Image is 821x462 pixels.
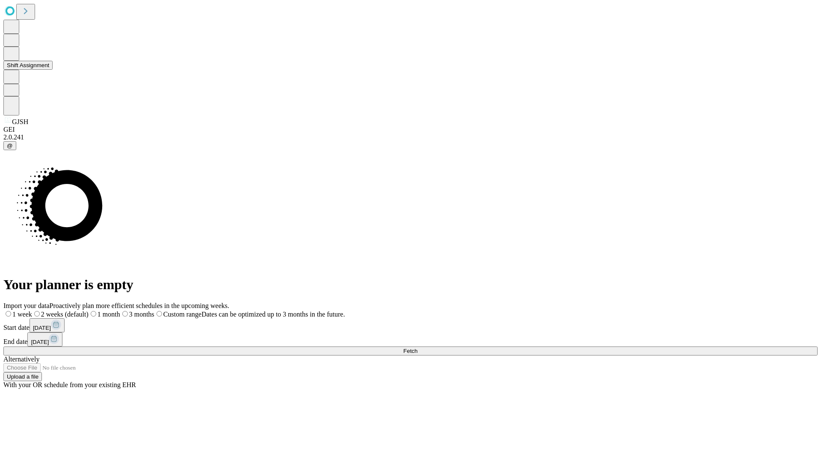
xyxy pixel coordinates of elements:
[3,381,136,388] span: With your OR schedule from your existing EHR
[403,348,417,354] span: Fetch
[157,311,162,317] input: Custom rangeDates can be optimized up to 3 months in the future.
[201,311,345,318] span: Dates can be optimized up to 3 months in the future.
[3,355,39,363] span: Alternatively
[50,302,229,309] span: Proactively plan more efficient schedules in the upcoming weeks.
[27,332,62,346] button: [DATE]
[6,311,11,317] input: 1 week
[34,311,40,317] input: 2 weeks (default)
[3,372,42,381] button: Upload a file
[33,325,51,331] span: [DATE]
[91,311,96,317] input: 1 month
[3,277,818,293] h1: Your planner is empty
[12,311,32,318] span: 1 week
[3,126,818,133] div: GEI
[3,318,818,332] div: Start date
[41,311,89,318] span: 2 weeks (default)
[30,318,65,332] button: [DATE]
[3,346,818,355] button: Fetch
[12,118,28,125] span: GJSH
[129,311,154,318] span: 3 months
[7,142,13,149] span: @
[97,311,120,318] span: 1 month
[3,332,818,346] div: End date
[3,302,50,309] span: Import your data
[3,133,818,141] div: 2.0.241
[122,311,128,317] input: 3 months
[31,339,49,345] span: [DATE]
[3,141,16,150] button: @
[3,61,53,70] button: Shift Assignment
[163,311,201,318] span: Custom range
